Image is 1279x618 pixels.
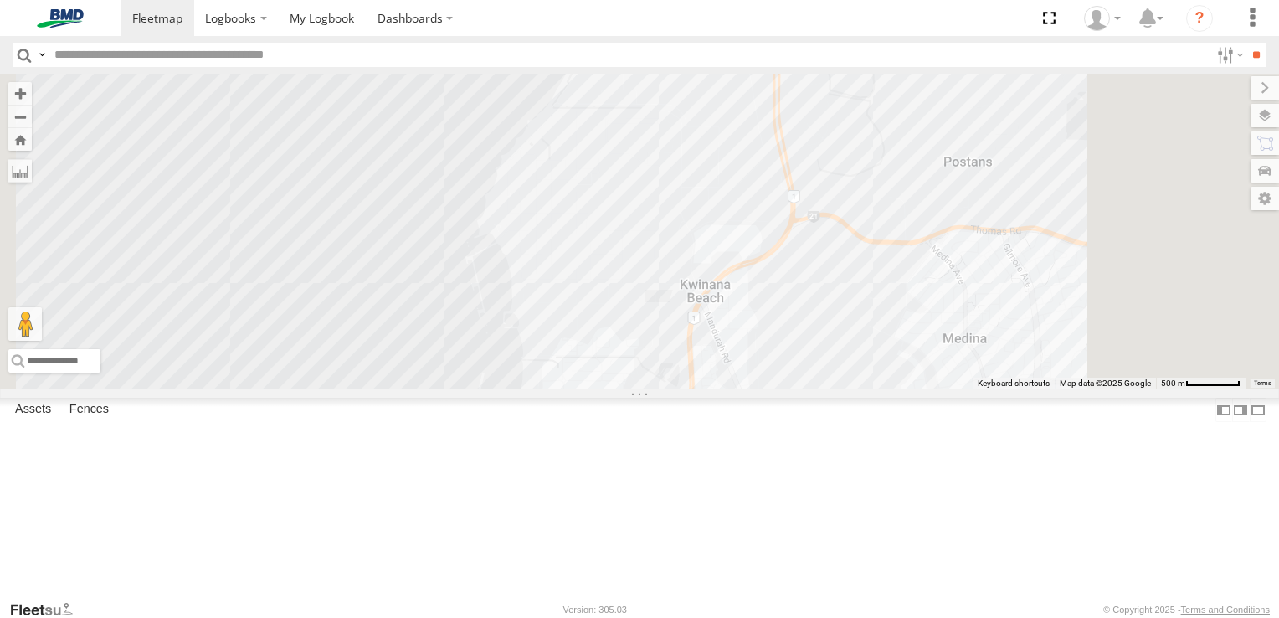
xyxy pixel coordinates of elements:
[563,605,627,615] div: Version: 305.03
[1210,43,1246,67] label: Search Filter Options
[1181,605,1270,615] a: Terms and Conditions
[1250,398,1266,422] label: Hide Summary Table
[1060,379,1151,388] span: Map data ©2025 Google
[8,128,32,151] button: Zoom Home
[17,9,104,28] img: bmd-logo.svg
[1156,378,1246,389] button: Map scale: 500 m per 62 pixels
[1186,5,1213,32] i: ?
[1215,398,1232,422] label: Dock Summary Table to the Left
[8,307,42,341] button: Drag Pegman onto the map to open Street View
[978,378,1050,389] button: Keyboard shortcuts
[1251,187,1279,210] label: Map Settings
[61,399,117,422] label: Fences
[9,601,86,618] a: Visit our Website
[8,105,32,128] button: Zoom out
[7,399,59,422] label: Assets
[35,43,49,67] label: Search Query
[1078,6,1127,31] div: Matthew Sullivan
[1161,379,1185,388] span: 500 m
[1254,379,1271,386] a: Terms
[8,159,32,183] label: Measure
[1103,605,1270,615] div: © Copyright 2025 -
[1232,398,1249,422] label: Dock Summary Table to the Right
[8,82,32,105] button: Zoom in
